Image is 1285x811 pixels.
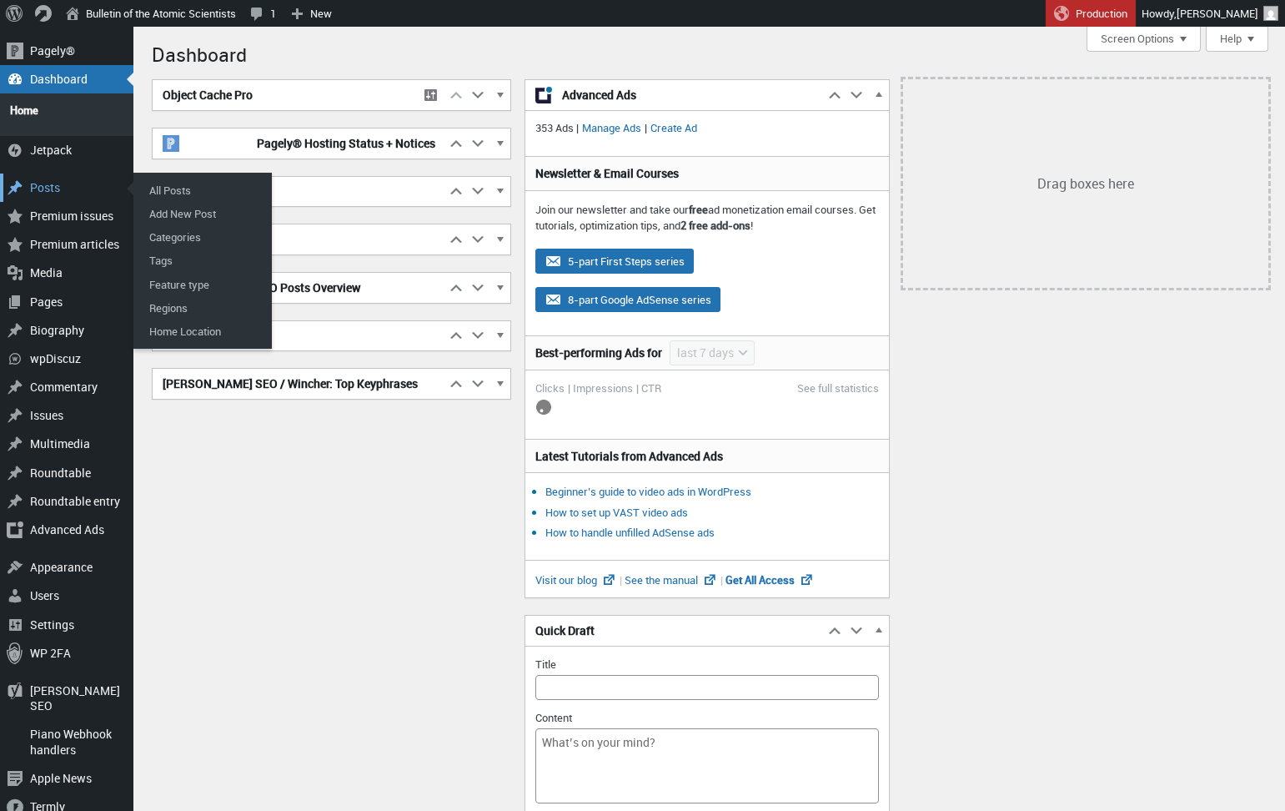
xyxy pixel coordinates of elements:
[545,484,751,499] a: Beginner’s guide to video ads in WordPress
[163,135,179,152] img: pagely-w-on-b20x20.png
[138,225,271,249] a: Categories
[138,202,271,225] a: Add New Post
[153,80,415,110] h2: Object Cache Pro
[535,399,552,416] img: loading
[138,320,271,343] a: Home Location
[545,505,688,520] a: How to set up VAST video ads
[138,296,271,320] a: Regions
[535,448,879,465] h3: Latest Tutorials from Advanced Ads
[152,35,1268,71] h1: Dashboard
[535,345,662,361] h3: Best-performing Ads for
[153,177,445,207] h2: Site Health Status
[535,120,879,137] p: 353 Ads | |
[680,218,750,233] strong: 2 free add-ons
[689,202,708,217] strong: free
[138,179,271,202] a: All Posts
[535,202,879,234] p: Join our newsletter and take our ad monetization email courses. Get tutorials, optimization tips,...
[535,657,556,672] label: Title
[535,572,625,587] a: Visit our blog
[1206,27,1268,52] button: Help
[1087,27,1201,52] button: Screen Options
[647,120,700,135] a: Create Ad
[138,249,271,272] a: Tags
[535,622,595,639] span: Quick Draft
[153,128,445,159] h2: Pagely® Hosting Status + Notices
[153,369,445,399] h2: [PERSON_NAME] SEO / Wincher: Top Keyphrases
[562,87,814,103] span: Advanced Ads
[535,287,720,312] button: 8-part Google AdSense series
[535,249,694,274] button: 5-part First Steps series
[725,572,815,587] a: Get All Access
[138,273,271,296] a: Feature type
[579,120,645,135] a: Manage Ads
[545,525,715,540] a: How to handle unfilled AdSense ads
[535,710,572,725] label: Content
[153,321,445,351] h2: Activity
[153,273,445,303] h2: [PERSON_NAME] SEO Posts Overview
[625,572,725,587] a: See the manual
[153,224,445,254] h2: At a Glance
[1177,6,1258,21] span: [PERSON_NAME]
[535,165,879,182] h3: Newsletter & Email Courses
